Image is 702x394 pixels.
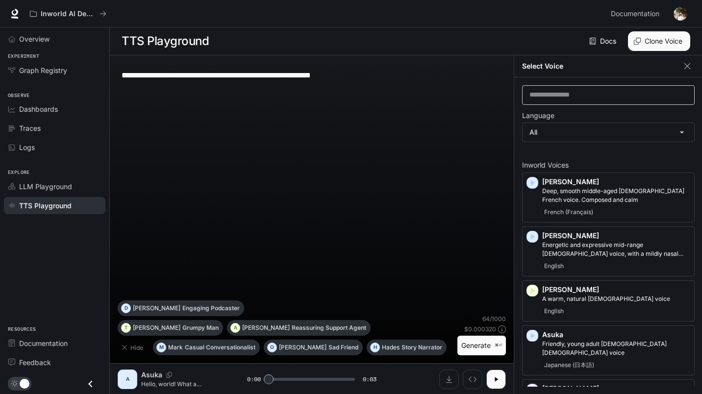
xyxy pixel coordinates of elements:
[4,178,105,195] a: LLM Playground
[4,30,105,48] a: Overview
[542,231,690,241] p: [PERSON_NAME]
[464,325,496,333] p: $ 0.000320
[495,343,502,348] p: ⌘⏎
[19,104,58,114] span: Dashboards
[4,197,105,214] a: TTS Playground
[4,335,105,352] a: Documentation
[141,370,162,380] p: Asuka
[185,345,255,350] p: Casual Conversationalist
[363,374,376,384] span: 0:03
[118,320,223,336] button: T[PERSON_NAME]Grumpy Man
[19,123,41,133] span: Traces
[20,378,29,389] span: Dark mode toggle
[367,340,447,355] button: HHadesStory Narrator
[19,142,35,152] span: Logs
[227,320,371,336] button: A[PERSON_NAME]Reassuring Support Agent
[120,371,135,387] div: A
[542,260,566,272] span: English
[19,200,72,211] span: TTS Playground
[671,4,690,24] button: User avatar
[268,340,276,355] div: O
[542,384,690,394] p: [PERSON_NAME]
[168,345,183,350] p: Mark
[542,177,690,187] p: [PERSON_NAME]
[292,325,366,331] p: Reassuring Support Agent
[118,300,244,316] button: D[PERSON_NAME]Engaging Podcaster
[542,340,690,357] p: Friendly, young adult Japanese female voice
[19,181,72,192] span: LLM Playground
[182,305,240,311] p: Engaging Podcaster
[457,336,506,356] button: Generate⌘⏎
[542,359,596,371] span: Japanese (日本語)
[182,325,219,331] p: Grumpy Man
[25,4,111,24] button: All workspaces
[118,340,149,355] button: Hide
[19,357,51,368] span: Feedback
[157,340,166,355] div: M
[122,320,130,336] div: T
[439,369,459,389] button: Download audio
[41,10,96,18] p: Inworld AI Demos
[133,325,180,331] p: [PERSON_NAME]
[463,369,482,389] button: Inspect
[141,380,224,388] p: Hello, world! What a wonderful day to be a text-to-speech model!
[153,340,260,355] button: MMarkCasual Conversationalist
[4,139,105,156] a: Logs
[4,100,105,118] a: Dashboards
[371,340,379,355] div: H
[482,315,506,323] p: 64 / 1000
[542,285,690,295] p: [PERSON_NAME]
[401,345,442,350] p: Story Narrator
[242,325,290,331] p: [PERSON_NAME]
[542,305,566,317] span: English
[133,305,180,311] p: [PERSON_NAME]
[279,345,326,350] p: [PERSON_NAME]
[628,31,690,51] button: Clone Voice
[122,300,130,316] div: D
[19,34,50,44] span: Overview
[674,7,687,21] img: User avatar
[611,8,659,20] span: Documentation
[122,31,209,51] h1: TTS Playground
[19,338,68,348] span: Documentation
[79,374,101,394] button: Close drawer
[587,31,620,51] a: Docs
[4,354,105,371] a: Feedback
[162,372,176,378] button: Copy Voice ID
[382,345,400,350] p: Hades
[542,187,690,204] p: Deep, smooth middle-aged male French voice. Composed and calm
[4,120,105,137] a: Traces
[4,62,105,79] a: Graph Registry
[607,4,667,24] a: Documentation
[542,330,690,340] p: Asuka
[522,162,695,169] p: Inworld Voices
[247,374,261,384] span: 0:00
[542,295,690,303] p: A warm, natural female voice
[522,112,554,119] p: Language
[264,340,363,355] button: O[PERSON_NAME]Sad Friend
[523,123,694,142] div: All
[542,206,595,218] span: French (Français)
[231,320,240,336] div: A
[542,241,690,258] p: Energetic and expressive mid-range male voice, with a mildly nasal quality
[328,345,358,350] p: Sad Friend
[19,65,67,75] span: Graph Registry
